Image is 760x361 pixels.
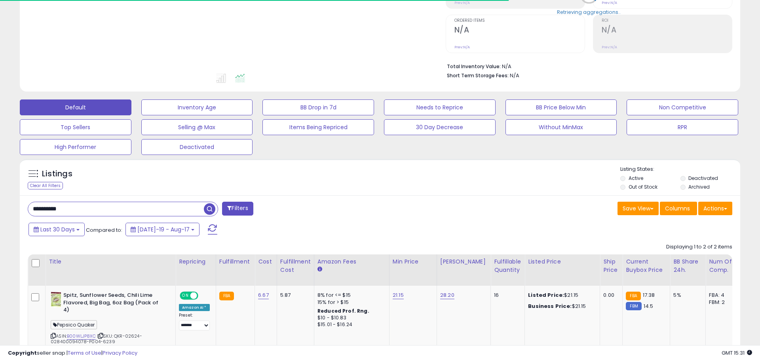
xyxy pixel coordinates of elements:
[125,223,199,236] button: [DATE]-19 - Aug-17
[505,99,617,115] button: BB Price Below Min
[20,99,131,115] button: Default
[40,225,75,233] span: Last 30 Days
[617,202,659,215] button: Save View
[222,202,253,216] button: Filters
[219,258,251,266] div: Fulfillment
[28,223,85,236] button: Last 30 Days
[528,258,597,266] div: Listed Price
[137,225,190,233] span: [DATE]-19 - Aug-17
[63,292,160,316] b: Spitz, Sunflower Seeds, Chili Lime Flavored, Big Bag, 6oz Bag (Pack of 4)
[627,99,738,115] button: Non Competitive
[528,292,594,299] div: $21.15
[258,291,269,299] a: 6.67
[317,292,383,299] div: 8% for <= $15
[393,291,404,299] a: 21.15
[644,302,654,310] span: 14.5
[528,291,564,299] b: Listed Price:
[673,258,702,274] div: BB Share 24h.
[179,304,210,311] div: Amazon AI *
[141,139,253,155] button: Deactivated
[317,321,383,328] div: $15.01 - $16.24
[709,258,738,274] div: Num of Comp.
[603,258,619,274] div: Ship Price
[141,99,253,115] button: Inventory Age
[51,320,97,329] span: Pepsico Quaker
[666,243,732,251] div: Displaying 1 to 2 of 2 items
[317,308,369,314] b: Reduced Prof. Rng.
[688,183,710,190] label: Archived
[42,168,72,180] h5: Listings
[626,302,641,310] small: FBM
[262,119,374,135] button: Items Being Repriced
[280,292,308,299] div: 5.87
[103,349,137,357] a: Privacy Policy
[219,292,234,300] small: FBA
[384,99,496,115] button: Needs to Reprice
[384,119,496,135] button: 30 Day Decrease
[8,350,137,357] div: seller snap | |
[629,183,657,190] label: Out of Stock
[179,313,210,330] div: Preset:
[528,303,594,310] div: $21.15
[673,292,699,299] div: 5%
[317,315,383,321] div: $10 - $10.83
[629,175,643,181] label: Active
[262,99,374,115] button: BB Drop in 7d
[709,299,735,306] div: FBM: 2
[660,202,697,215] button: Columns
[20,139,131,155] button: High Performer
[557,8,621,15] div: Retrieving aggregations..
[494,292,519,299] div: 16
[620,166,740,173] p: Listing States:
[317,299,383,306] div: 15% for > $15
[665,204,690,212] span: Columns
[180,292,190,299] span: ON
[179,258,213,266] div: Repricing
[317,266,322,273] small: Amazon Fees.
[67,333,96,340] a: B00WLJP8XC
[626,258,667,274] div: Current Buybox Price
[505,119,617,135] button: Without MinMax
[258,258,274,266] div: Cost
[528,302,572,310] b: Business Price:
[51,292,61,308] img: 51NRL+HkJ1L._SL40_.jpg
[440,258,487,266] div: [PERSON_NAME]
[603,292,616,299] div: 0.00
[440,291,454,299] a: 28.20
[28,182,63,189] div: Clear All Filters
[709,292,735,299] div: FBA: 4
[494,258,521,274] div: Fulfillable Quantity
[626,292,640,300] small: FBA
[68,349,101,357] a: Terms of Use
[86,226,122,234] span: Compared to:
[197,292,210,299] span: OFF
[722,349,752,357] span: 2025-09-17 15:31 GMT
[8,349,37,357] strong: Copyright
[49,258,172,266] div: Title
[280,258,311,274] div: Fulfillment Cost
[688,175,718,181] label: Deactivated
[317,258,386,266] div: Amazon Fees
[627,119,738,135] button: RPR
[643,291,655,299] span: 17.38
[51,333,142,345] span: | SKU: QKR-02624-028400094078-P004-6239
[698,202,732,215] button: Actions
[141,119,253,135] button: Selling @ Max
[20,119,131,135] button: Top Sellers
[393,258,433,266] div: Min Price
